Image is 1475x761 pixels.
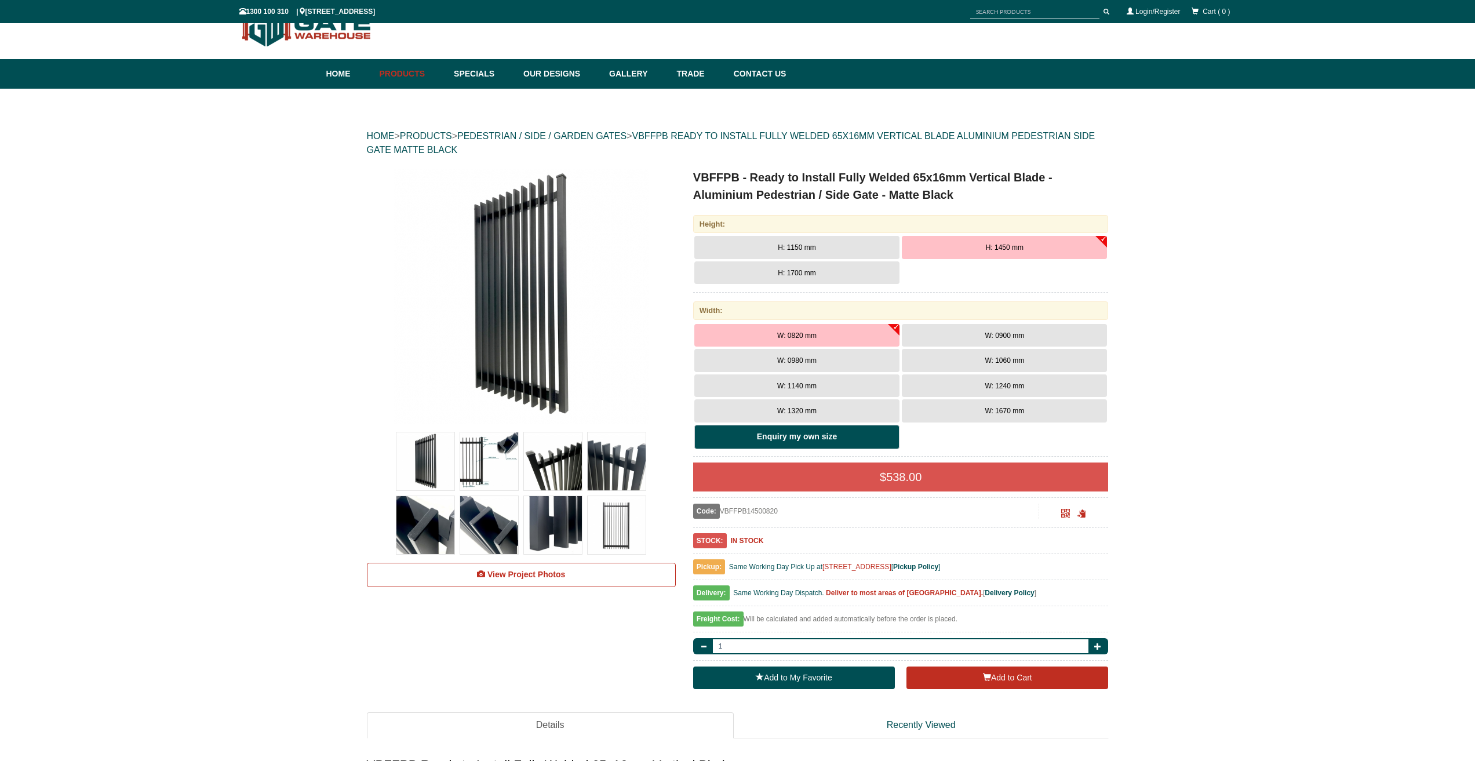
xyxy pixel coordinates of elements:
[693,169,1109,203] h1: VBFFPB - Ready to Install Fully Welded 65x16mm Vertical Blade - Aluminium Pedestrian / Side Gate ...
[448,59,518,89] a: Specials
[396,496,454,554] img: VBFFPB - Ready to Install Fully Welded 65x16mm Vertical Blade - Aluminium Pedestrian / Side Gate ...
[902,349,1107,372] button: W: 1060 mm
[396,432,454,490] img: VBFFPB - Ready to Install Fully Welded 65x16mm Vertical Blade - Aluminium Pedestrian / Side Gate ...
[757,432,837,441] b: Enquiry my own size
[694,324,899,347] button: W: 0820 mm
[728,59,786,89] a: Contact Us
[367,563,676,587] a: View Project Photos
[886,471,922,483] span: 538.00
[902,236,1107,259] button: H: 1450 mm
[694,399,899,423] button: W: 1320 mm
[693,504,1039,519] div: VBFFPB14500820
[693,504,720,519] span: Code:
[694,425,899,449] a: Enquiry my own size
[778,269,815,277] span: H: 1700 mm
[693,215,1109,233] div: Height:
[693,667,895,690] a: Add to My Favorite
[693,586,1109,606] div: [ ]
[734,712,1109,738] a: Recently Viewed
[693,301,1109,319] div: Width:
[588,432,646,490] img: VBFFPB - Ready to Install Fully Welded 65x16mm Vertical Blade - Aluminium Pedestrian / Side Gate ...
[778,243,815,252] span: H: 1150 mm
[367,131,1095,155] a: VBFFPB READY TO INSTALL FULLY WELDED 65X16MM VERTICAL BLADE ALUMINIUM PEDESTRIAN SIDE GATE MATTE ...
[777,332,817,340] span: W: 0820 mm
[777,407,817,415] span: W: 1320 mm
[518,59,603,89] a: Our Designs
[460,432,518,490] img: VBFFPB - Ready to Install Fully Welded 65x16mm Vertical Blade - Aluminium Pedestrian / Side Gate ...
[1243,451,1475,720] iframe: LiveChat chat widget
[693,533,727,548] span: STOCK:
[985,382,1024,390] span: W: 1240 mm
[671,59,727,89] a: Trade
[394,169,649,424] img: VBFFPB - Ready to Install Fully Welded 65x16mm Vertical Blade - Aluminium Pedestrian / Side Gate ...
[367,131,395,141] a: HOME
[694,261,899,285] button: H: 1700 mm
[902,324,1107,347] button: W: 0900 mm
[1061,511,1070,519] a: Click to enlarge and scan to share.
[367,118,1109,169] div: > > >
[603,59,671,89] a: Gallery
[400,131,452,141] a: PRODUCTS
[693,612,1109,632] div: Will be calculated and added automatically before the order is placed.
[902,399,1107,423] button: W: 1670 mm
[729,563,941,571] span: Same Working Day Pick Up at [ ]
[1077,509,1086,518] span: Click to copy the URL
[524,432,582,490] img: VBFFPB - Ready to Install Fully Welded 65x16mm Vertical Blade - Aluminium Pedestrian / Side Gate ...
[694,349,899,372] button: W: 0980 mm
[985,589,1034,597] a: Delivery Policy
[985,356,1024,365] span: W: 1060 mm
[368,169,675,424] a: VBFFPB - Ready to Install Fully Welded 65x16mm Vertical Blade - Aluminium Pedestrian / Side Gate ...
[986,243,1024,252] span: H: 1450 mm
[693,463,1109,491] div: $
[460,496,518,554] img: VBFFPB - Ready to Install Fully Welded 65x16mm Vertical Blade - Aluminium Pedestrian / Side Gate ...
[457,131,627,141] a: PEDESTRIAN / SIDE / GARDEN GATES
[777,356,817,365] span: W: 0980 mm
[524,496,582,554] img: VBFFPB - Ready to Install Fully Welded 65x16mm Vertical Blade - Aluminium Pedestrian / Side Gate ...
[906,667,1108,690] button: Add to Cart
[487,570,565,579] span: View Project Photos
[826,589,983,597] b: Deliver to most areas of [GEOGRAPHIC_DATA].
[985,407,1024,415] span: W: 1670 mm
[693,611,744,627] span: Freight Cost:
[367,712,734,738] a: Details
[694,374,899,398] button: W: 1140 mm
[893,563,938,571] a: Pickup Policy
[730,537,763,545] b: IN STOCK
[693,559,725,574] span: Pickup:
[588,496,646,554] img: VBFFPB - Ready to Install Fully Welded 65x16mm Vertical Blade - Aluminium Pedestrian / Side Gate ...
[326,59,374,89] a: Home
[374,59,449,89] a: Products
[1203,8,1230,16] span: Cart ( 0 )
[693,585,730,600] span: Delivery:
[985,332,1024,340] span: W: 0900 mm
[777,382,817,390] span: W: 1140 mm
[822,563,891,571] a: [STREET_ADDRESS]
[902,374,1107,398] button: W: 1240 mm
[970,5,1099,19] input: SEARCH PRODUCTS
[694,236,899,259] button: H: 1150 mm
[733,589,824,597] span: Same Working Day Dispatch.
[239,8,376,16] span: 1300 100 310 | [STREET_ADDRESS]
[1135,8,1180,16] a: Login/Register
